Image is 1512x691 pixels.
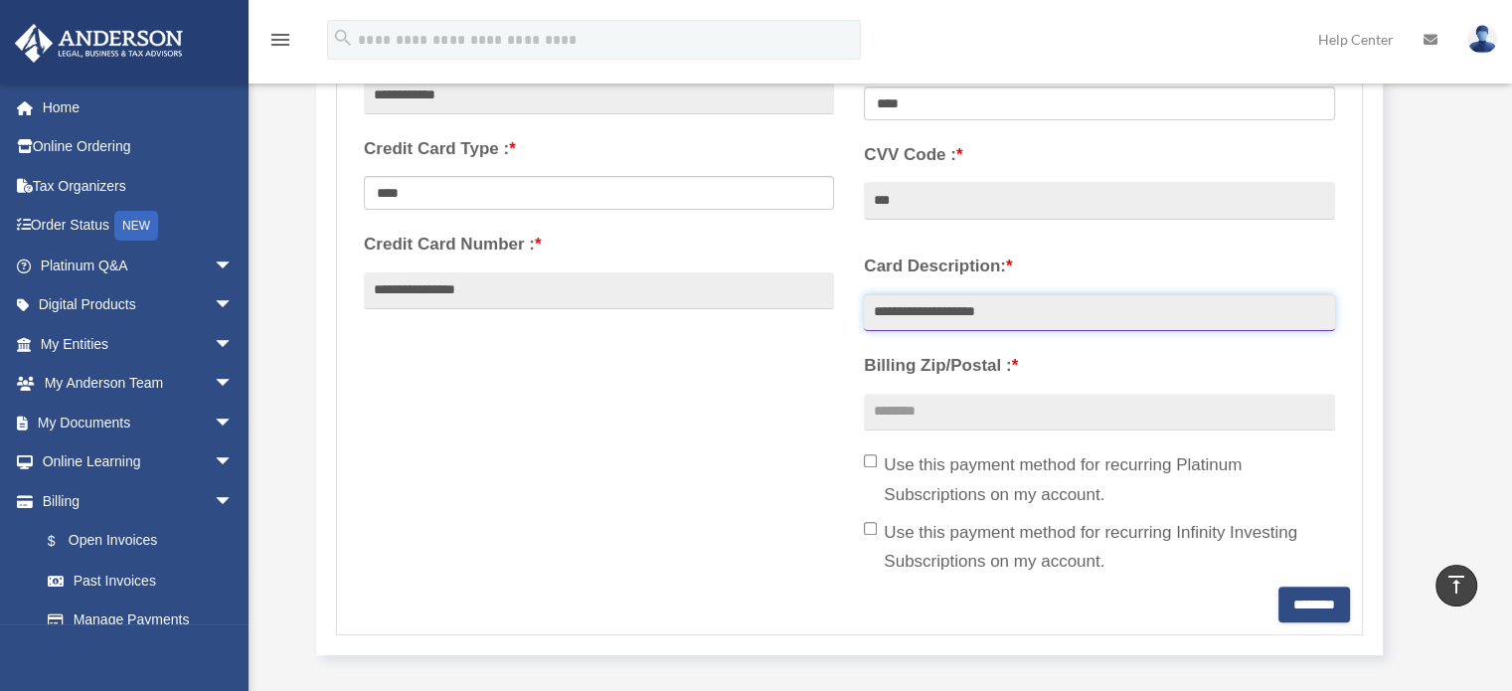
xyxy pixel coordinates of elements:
[1444,573,1468,597] i: vertical_align_top
[214,403,253,443] span: arrow_drop_down
[14,246,263,285] a: Platinum Q&Aarrow_drop_down
[268,35,292,52] a: menu
[364,134,834,164] label: Credit Card Type :
[1435,565,1477,606] a: vertical_align_top
[28,601,253,640] a: Manage Payments
[214,481,253,522] span: arrow_drop_down
[14,127,263,167] a: Online Ordering
[14,87,263,127] a: Home
[14,324,263,364] a: My Entitiesarrow_drop_down
[864,454,877,467] input: Use this payment method for recurring Platinum Subscriptions on my account.
[14,442,263,482] a: Online Learningarrow_drop_down
[864,351,1334,381] label: Billing Zip/Postal :
[14,166,263,206] a: Tax Organizers
[214,364,253,405] span: arrow_drop_down
[864,450,1334,510] label: Use this payment method for recurring Platinum Subscriptions on my account.
[14,285,263,325] a: Digital Productsarrow_drop_down
[114,211,158,241] div: NEW
[864,252,1334,281] label: Card Description:
[214,324,253,365] span: arrow_drop_down
[332,27,354,49] i: search
[214,442,253,483] span: arrow_drop_down
[28,561,263,601] a: Past Invoices
[14,481,263,521] a: Billingarrow_drop_down
[214,285,253,326] span: arrow_drop_down
[864,140,1334,170] label: CVV Code :
[864,522,877,535] input: Use this payment method for recurring Infinity Investing Subscriptions on my account.
[364,230,834,259] label: Credit Card Number :
[14,364,263,404] a: My Anderson Teamarrow_drop_down
[864,518,1334,578] label: Use this payment method for recurring Infinity Investing Subscriptions on my account.
[28,521,263,562] a: $Open Invoices
[14,206,263,247] a: Order StatusNEW
[14,403,263,442] a: My Documentsarrow_drop_down
[9,24,189,63] img: Anderson Advisors Platinum Portal
[59,529,69,554] span: $
[1467,25,1497,54] img: User Pic
[268,28,292,52] i: menu
[214,246,253,286] span: arrow_drop_down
